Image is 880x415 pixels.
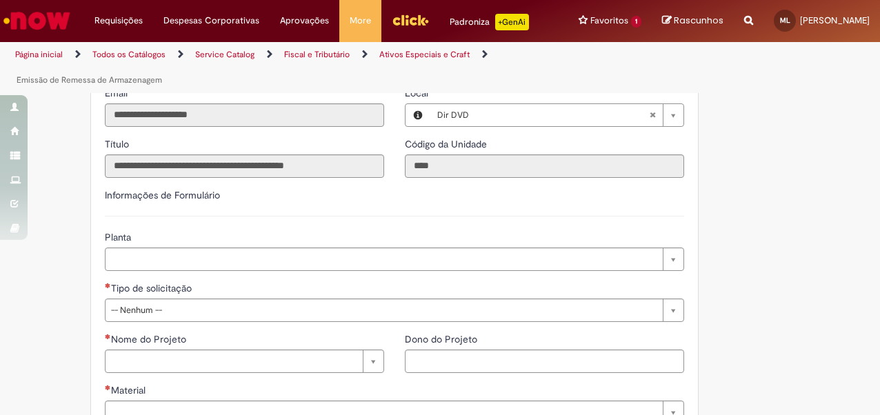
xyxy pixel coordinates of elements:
[111,384,148,396] span: Material
[105,283,111,288] span: Necessários
[495,14,529,30] p: +GenAi
[405,333,480,345] span: Dono do Projeto
[105,350,384,373] a: Limpar campo Nome do Projeto
[105,231,134,243] span: Planta
[430,104,683,126] a: Dir DVDLimpar campo Local
[1,7,72,34] img: ServiceNow
[111,333,189,345] span: Nome do Projeto
[94,14,143,28] span: Requisições
[631,16,641,28] span: 1
[105,385,111,390] span: Necessários
[111,299,656,321] span: -- Nenhum --
[405,137,490,151] label: Somente leitura - Código da Unidade
[280,14,329,28] span: Aprovações
[662,14,723,28] a: Rascunhos
[105,334,111,339] span: Necessários
[406,104,430,126] button: Local, Visualizar este registro Dir DVD
[92,49,166,60] a: Todos os Catálogos
[105,137,132,151] label: Somente leitura - Título
[642,104,663,126] abbr: Limpar campo Local
[105,247,684,271] a: Limpar campo Planta
[10,42,577,93] ul: Trilhas de página
[437,104,649,126] span: Dir DVD
[379,49,470,60] a: Ativos Especiais e Craft
[405,138,490,150] span: Somente leitura - Código da Unidade
[163,14,259,28] span: Despesas Corporativas
[17,74,162,85] a: Emissão de Remessa de Armazenagem
[105,103,384,127] input: Email
[450,14,529,30] div: Padroniza
[405,350,684,373] input: Dono do Projeto
[800,14,870,26] span: [PERSON_NAME]
[15,49,63,60] a: Página inicial
[392,10,429,30] img: click_logo_yellow_360x200.png
[105,189,220,201] label: Informações de Formulário
[195,49,254,60] a: Service Catalog
[105,154,384,178] input: Título
[105,86,130,100] label: Somente leitura - Email
[105,87,130,99] span: Somente leitura - Email
[105,138,132,150] span: Somente leitura - Título
[674,14,723,27] span: Rascunhos
[780,16,790,25] span: ML
[405,87,431,99] span: Local
[405,154,684,178] input: Código da Unidade
[111,282,194,294] span: Tipo de solicitação
[284,49,350,60] a: Fiscal e Tributário
[590,14,628,28] span: Favoritos
[350,14,371,28] span: More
